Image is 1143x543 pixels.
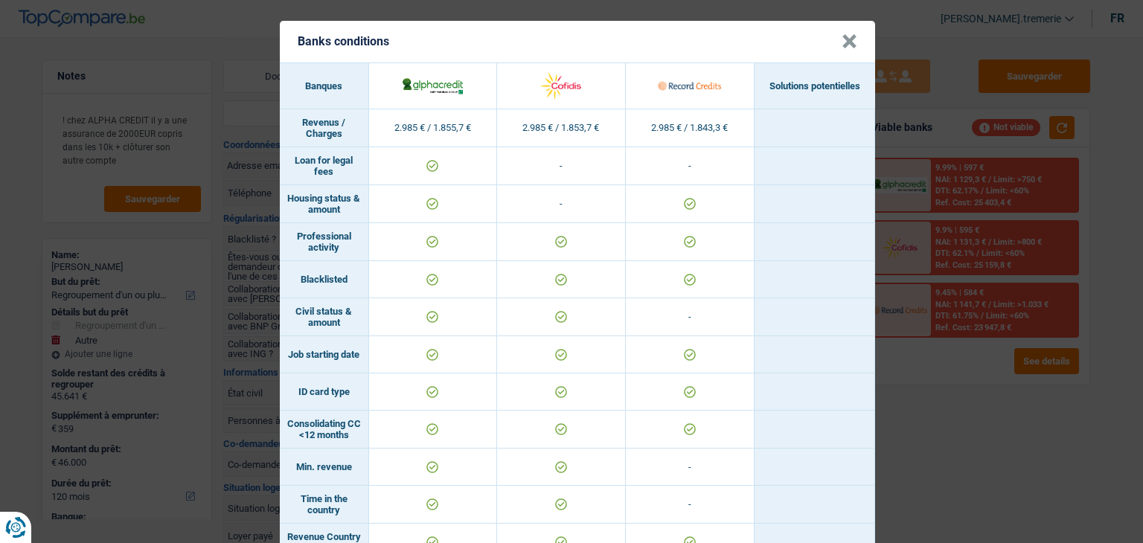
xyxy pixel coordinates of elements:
td: Consolidating CC <12 months [280,411,369,449]
td: 2.985 € / 1.855,7 € [369,109,498,147]
h5: Banks conditions [298,34,389,48]
td: Blacklisted [280,261,369,298]
td: Job starting date [280,336,369,373]
td: - [626,486,755,524]
td: - [497,147,626,185]
td: Civil status & amount [280,298,369,336]
td: - [497,185,626,223]
td: Min. revenue [280,449,369,486]
td: ID card type [280,373,369,411]
td: - [626,449,755,486]
td: Time in the country [280,486,369,524]
th: Solutions potentielles [755,63,875,109]
td: - [626,298,755,336]
td: Revenus / Charges [280,109,369,147]
th: Banques [280,63,369,109]
button: Close [842,34,857,49]
td: Professional activity [280,223,369,261]
img: Cofidis [529,70,592,102]
td: - [626,147,755,185]
img: Record Credits [658,70,721,102]
td: 2.985 € / 1.843,3 € [626,109,755,147]
td: 2.985 € / 1.853,7 € [497,109,626,147]
td: Loan for legal fees [280,147,369,185]
img: AlphaCredit [401,76,464,95]
td: Housing status & amount [280,185,369,223]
